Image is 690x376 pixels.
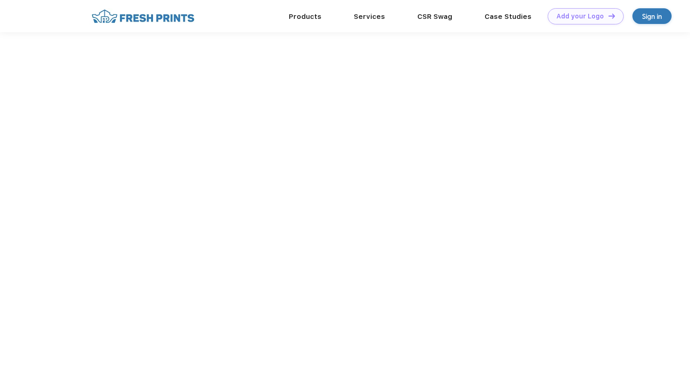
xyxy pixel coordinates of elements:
a: Services [354,12,385,21]
a: CSR Swag [417,12,452,21]
img: fo%20logo%202.webp [89,8,197,24]
a: Products [289,12,322,21]
img: DT [608,13,615,18]
a: Sign in [632,8,672,24]
div: Sign in [642,11,662,22]
div: Add your Logo [556,12,604,20]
